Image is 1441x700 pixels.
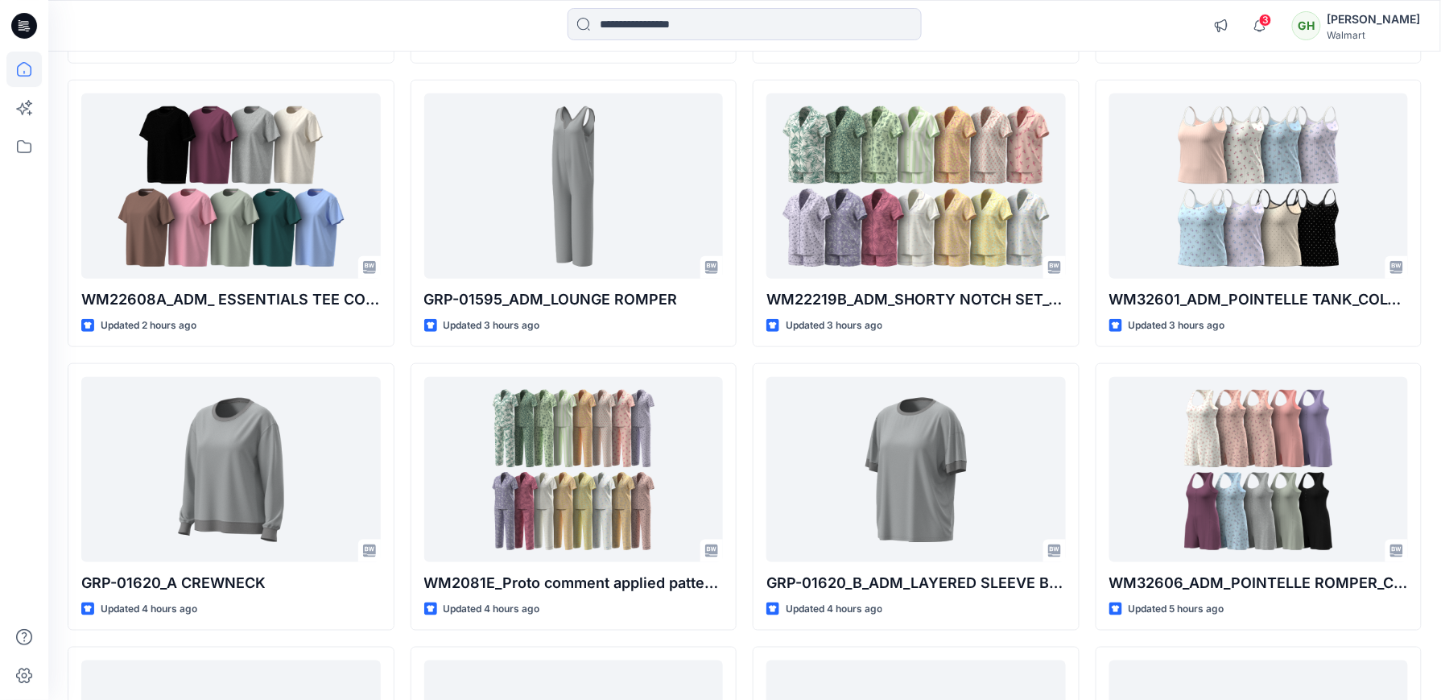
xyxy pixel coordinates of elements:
div: Walmart [1327,29,1421,41]
p: Updated 3 hours ago [786,317,882,334]
p: WM22608A_ADM_ ESSENTIALS TEE COLORWAY [81,288,381,311]
p: Updated 3 hours ago [444,317,540,334]
p: WM32601_ADM_POINTELLE TANK_COLORWAY [1109,288,1409,311]
p: GRP-01620_A CREWNECK [81,572,381,594]
p: Updated 4 hours ago [786,601,882,618]
a: WM22219B_ADM_SHORTY NOTCH SET_COLORWAY [766,93,1066,278]
p: Updated 4 hours ago [444,601,540,618]
a: GRP-01620_A CREWNECK [81,377,381,561]
a: GRP-01595_ADM_LOUNGE ROMPER [424,93,724,278]
p: WM32606_ADM_POINTELLE ROMPER_COLORWAY [1109,572,1409,594]
div: GH [1292,11,1321,40]
p: Updated 3 hours ago [1129,317,1225,334]
p: WM22219B_ADM_SHORTY NOTCH SET_COLORWAY [766,288,1066,311]
p: Updated 4 hours ago [101,601,197,618]
a: WM32606_ADM_POINTELLE ROMPER_COLORWAY [1109,377,1409,561]
a: WM32601_ADM_POINTELLE TANK_COLORWAY [1109,93,1409,278]
p: GRP-01620_B_ADM_LAYERED SLEEVE BOXY TEE_DEV [766,572,1066,594]
p: Updated 5 hours ago [1129,601,1224,618]
a: WM22608A_ADM_ ESSENTIALS TEE COLORWAY [81,93,381,278]
a: GRP-01620_B_ADM_LAYERED SLEEVE BOXY TEE_DEV [766,377,1066,561]
div: [PERSON_NAME] [1327,10,1421,29]
p: GRP-01595_ADM_LOUNGE ROMPER [424,288,724,311]
a: WM2081E_Proto comment applied pattern_COLORWAY [424,377,724,561]
p: WM2081E_Proto comment applied pattern_COLORWAY [424,572,724,594]
span: 3 [1259,14,1272,27]
p: Updated 2 hours ago [101,317,196,334]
